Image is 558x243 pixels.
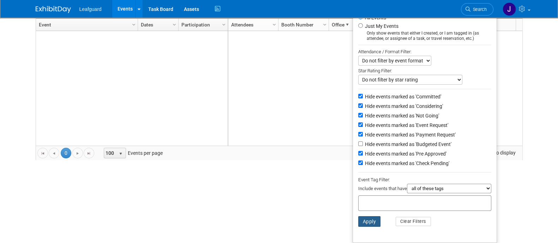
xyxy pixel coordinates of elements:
span: Column Settings [131,22,137,28]
img: Joey Egbert [503,2,516,16]
div: Event Tag Filter: [358,176,491,184]
button: Clear Filters [396,217,431,226]
a: Column Settings [270,19,278,29]
a: Column Settings [321,19,329,29]
label: Hide events marked as 'Event Request' [364,122,448,129]
span: select [118,151,124,157]
span: Leafguard [79,6,102,12]
img: ExhibitDay [36,6,71,13]
a: Attendees [231,19,274,31]
div: Star Rating Filter: [358,66,491,75]
button: Apply [358,216,381,227]
span: 0 [61,148,71,158]
a: Go to the first page [37,148,48,158]
span: Column Settings [221,22,227,28]
label: Hide events marked as 'Payment Request' [364,131,456,138]
a: Column Settings [220,19,228,29]
a: Column Settings [170,19,178,29]
label: Just My Events [364,23,398,30]
a: Event [39,19,133,31]
span: Column Settings [172,22,177,28]
span: Column Settings [322,22,328,28]
label: All Events [364,15,386,20]
div: Include events that have [358,184,491,195]
label: Hide events marked as 'Pre Approved' [364,150,446,157]
span: Search [470,7,487,12]
span: Go to the previous page [51,151,57,156]
a: Go to the next page [72,148,83,158]
span: Go to the last page [86,151,92,156]
label: Hide events marked as 'Committed' [364,93,441,100]
span: Go to the first page [40,151,46,156]
a: Column Settings [130,19,138,29]
div: Attendance / Format Filter: [358,48,491,56]
span: 100 [104,148,116,158]
label: Hide events marked as 'Not Going' [364,112,439,119]
a: Office [332,19,377,31]
a: Booth Number [281,19,324,31]
span: Events per page [95,148,170,158]
span: Column Settings [271,22,277,28]
a: Dates [141,19,174,31]
a: Search [461,3,493,16]
label: Hide events marked as 'Considering' [364,103,443,110]
div: Only show events that either I created, or I am tagged in (as attendee, or assignee of a task, or... [358,31,491,41]
label: Hide events marked as 'Check Pending' [364,160,449,167]
label: Hide events marked as 'Budgeted Event' [364,141,451,148]
a: Go to the previous page [49,148,59,158]
a: Go to the last page [84,148,94,158]
a: Participation [181,19,223,31]
span: Go to the next page [75,151,80,156]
